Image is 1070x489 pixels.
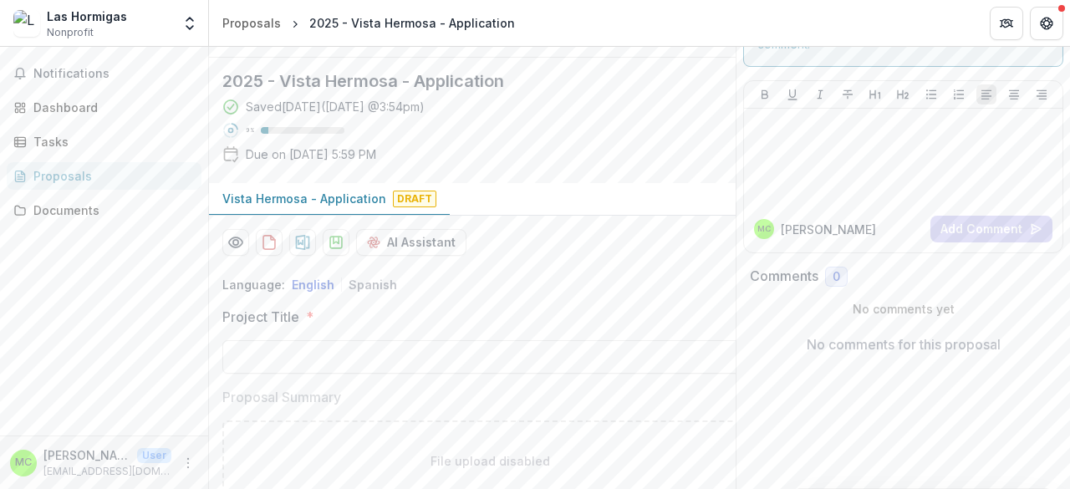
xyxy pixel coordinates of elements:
button: Bold [755,84,775,104]
button: Notifications [7,60,201,87]
p: No comments yet [750,300,1057,318]
h2: Comments [750,268,818,284]
p: [EMAIL_ADDRESS][DOMAIN_NAME] [43,464,171,479]
button: Strike [838,84,858,104]
span: Notifications [33,67,195,81]
span: Nonprofit [47,25,94,40]
button: Open entity switcher [178,7,201,40]
div: Proposals [33,167,188,185]
button: Heading 1 [865,84,885,104]
div: María Maritza Cedillo [757,225,771,233]
div: 2025 - Vista Hermosa - Application [309,14,515,32]
button: Partners [990,7,1023,40]
button: Italicize [810,84,830,104]
p: No comments for this proposal [807,334,1001,354]
a: Documents [7,196,201,224]
button: download-proposal [256,229,283,256]
div: Dashboard [33,99,188,116]
button: Align Right [1032,84,1052,104]
button: Align Left [976,84,996,104]
button: Align Center [1004,84,1024,104]
button: Add Comment [930,216,1052,242]
p: Vista Hermosa - Application [222,190,386,207]
a: Dashboard [7,94,201,121]
nav: breadcrumb [216,11,522,35]
p: Proposal Summary [222,387,341,407]
div: Documents [33,201,188,219]
button: Heading 2 [893,84,913,104]
p: Due on [DATE] 5:59 PM [246,145,376,163]
button: Spanish [349,278,397,292]
div: Proposals [222,14,281,32]
h2: 2025 - Vista Hermosa - Application [222,71,695,91]
button: download-proposal [323,229,349,256]
button: Get Help [1030,7,1063,40]
span: Draft [393,191,436,207]
button: More [178,453,198,473]
p: [PERSON_NAME] [43,446,130,464]
a: Proposals [216,11,288,35]
button: Ordered List [949,84,969,104]
p: Project Title [222,307,299,327]
button: Bullet List [921,84,941,104]
button: Underline [782,84,802,104]
img: Las Hormigas [13,10,40,37]
button: English [292,278,334,292]
a: Proposals [7,162,201,190]
p: [PERSON_NAME] [781,221,876,238]
div: Las Hormigas [47,8,127,25]
p: 9 % [246,125,254,136]
div: María Maritza Cedillo [15,457,32,468]
div: Tasks [33,133,188,150]
span: 0 [833,270,840,284]
div: Saved [DATE] ( [DATE] @ 3:54pm ) [246,98,425,115]
button: AI Assistant [356,229,466,256]
p: File upload disabled [431,452,550,470]
a: Tasks [7,128,201,155]
button: download-proposal [289,229,316,256]
p: User [137,448,171,463]
button: Preview 6111668a-a732-431c-9ee9-86535b410bca-0.pdf [222,229,249,256]
p: Language: [222,276,285,293]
